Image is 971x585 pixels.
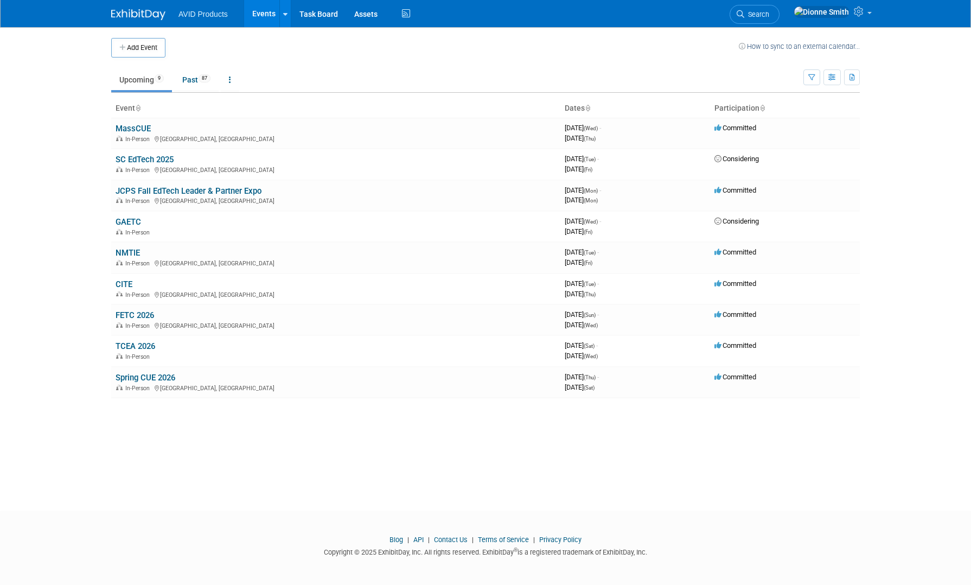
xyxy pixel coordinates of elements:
[714,373,756,381] span: Committed
[744,10,769,18] span: Search
[111,99,560,118] th: Event
[125,291,153,298] span: In-Person
[584,322,598,328] span: (Wed)
[116,155,174,164] a: SC EdTech 2025
[565,279,599,288] span: [DATE]
[560,99,710,118] th: Dates
[199,74,210,82] span: 87
[116,198,123,203] img: In-Person Event
[116,373,175,383] a: Spring CUE 2026
[565,321,598,329] span: [DATE]
[125,322,153,329] span: In-Person
[116,196,556,205] div: [GEOGRAPHIC_DATA], [GEOGRAPHIC_DATA]
[539,536,582,544] a: Privacy Policy
[405,536,412,544] span: |
[584,229,592,235] span: (Fri)
[584,136,596,142] span: (Thu)
[565,290,596,298] span: [DATE]
[565,373,599,381] span: [DATE]
[116,353,123,359] img: In-Person Event
[116,248,140,258] a: NMTIE
[125,198,153,205] span: In-Person
[111,9,165,20] img: ExhibitDay
[125,260,153,267] span: In-Person
[565,124,601,132] span: [DATE]
[565,165,592,173] span: [DATE]
[116,165,556,174] div: [GEOGRAPHIC_DATA], [GEOGRAPHIC_DATA]
[565,196,598,204] span: [DATE]
[116,385,123,390] img: In-Person Event
[125,353,153,360] span: In-Person
[125,136,153,143] span: In-Person
[599,186,601,194] span: -
[531,536,538,544] span: |
[585,104,590,112] a: Sort by Start Date
[111,69,172,90] a: Upcoming9
[135,104,140,112] a: Sort by Event Name
[714,310,756,319] span: Committed
[116,383,556,392] div: [GEOGRAPHIC_DATA], [GEOGRAPHIC_DATA]
[565,155,599,163] span: [DATE]
[597,279,599,288] span: -
[478,536,529,544] a: Terms of Service
[565,258,592,266] span: [DATE]
[599,217,601,225] span: -
[597,248,599,256] span: -
[584,125,598,131] span: (Wed)
[116,322,123,328] img: In-Person Event
[584,198,598,204] span: (Mon)
[597,155,599,163] span: -
[597,310,599,319] span: -
[514,547,518,553] sup: ®
[116,290,556,298] div: [GEOGRAPHIC_DATA], [GEOGRAPHIC_DATA]
[116,341,155,351] a: TCEA 2026
[714,217,759,225] span: Considering
[714,279,756,288] span: Committed
[730,5,780,24] a: Search
[584,291,596,297] span: (Thu)
[794,6,849,18] img: Dionne Smith
[584,260,592,266] span: (Fri)
[125,385,153,392] span: In-Person
[584,167,592,173] span: (Fri)
[111,38,165,58] button: Add Event
[116,279,132,289] a: CITE
[413,536,424,544] a: API
[116,258,556,267] div: [GEOGRAPHIC_DATA], [GEOGRAPHIC_DATA]
[597,373,599,381] span: -
[584,156,596,162] span: (Tue)
[116,167,123,172] img: In-Person Event
[174,69,219,90] a: Past87
[565,186,601,194] span: [DATE]
[116,321,556,329] div: [GEOGRAPHIC_DATA], [GEOGRAPHIC_DATA]
[584,353,598,359] span: (Wed)
[565,227,592,236] span: [DATE]
[710,99,860,118] th: Participation
[116,260,123,265] img: In-Person Event
[434,536,468,544] a: Contact Us
[599,124,601,132] span: -
[584,385,595,391] span: (Sat)
[155,74,164,82] span: 9
[116,310,154,320] a: FETC 2026
[565,310,599,319] span: [DATE]
[425,536,432,544] span: |
[116,291,123,297] img: In-Person Event
[565,217,601,225] span: [DATE]
[584,219,598,225] span: (Wed)
[596,341,598,349] span: -
[116,229,123,234] img: In-Person Event
[584,312,596,318] span: (Sun)
[714,341,756,349] span: Committed
[584,343,595,349] span: (Sat)
[125,167,153,174] span: In-Person
[759,104,765,112] a: Sort by Participation Type
[565,248,599,256] span: [DATE]
[178,10,228,18] span: AVID Products
[584,281,596,287] span: (Tue)
[584,374,596,380] span: (Thu)
[116,134,556,143] div: [GEOGRAPHIC_DATA], [GEOGRAPHIC_DATA]
[389,536,403,544] a: Blog
[714,124,756,132] span: Committed
[714,186,756,194] span: Committed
